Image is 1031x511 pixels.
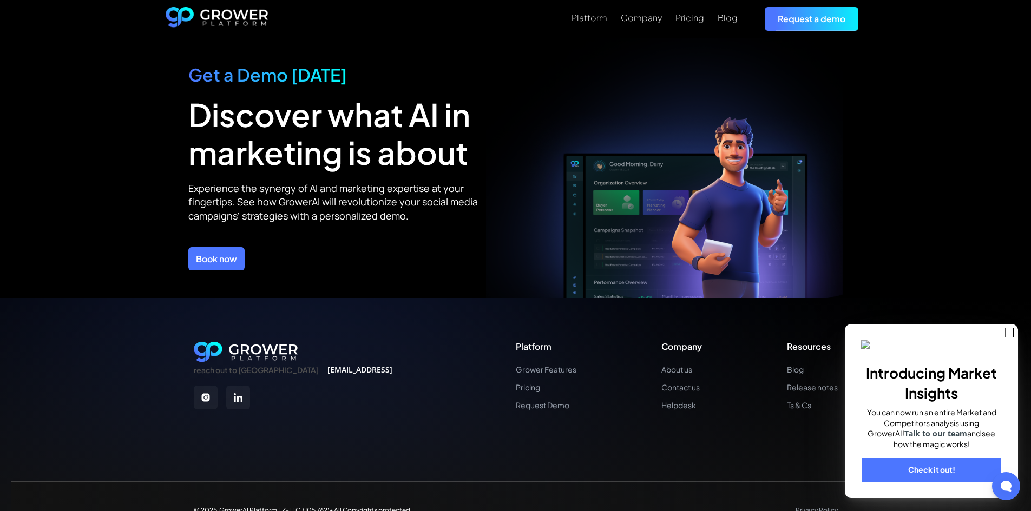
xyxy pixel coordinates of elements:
a: Pricing [675,11,704,24]
div: Company [661,341,702,351]
a: [EMAIL_ADDRESS] [327,366,392,375]
a: Request a demo [765,7,858,30]
a: Pricing [516,383,576,392]
a: Helpdesk [661,401,702,410]
p: Experience the synergy of AI and marketing expertise at your fingertips. See how GrowerAI will re... [188,182,486,223]
a: Blog [718,11,738,24]
div: Discover what AI in marketing is about [188,96,486,171]
div: Company [621,12,662,23]
div: Pricing [675,12,704,23]
a: Platform [572,11,607,24]
p: You can now run an entire Market and Competitors analysis using GrowerAI! and see how the magic w... [861,407,1002,449]
a: Company [621,11,662,24]
button: close [1005,328,1014,337]
a: Request Demo [516,401,576,410]
div: Platform [516,341,576,351]
a: home [166,7,268,31]
a: Talk to our team [904,428,967,439]
div: Platform [572,12,607,23]
img: _p793ks5ak-banner [861,340,1002,350]
a: Blog [787,365,838,374]
div: Blog [718,12,738,23]
span: Get a Demo [DATE] [188,64,347,85]
a: Contact us [661,383,702,392]
a: Ts & Cs [787,401,838,410]
a: Book now [188,247,245,270]
a: Check it out! [862,458,1001,482]
a: Grower Features [516,365,576,374]
div: Resources [787,341,838,351]
a: Release notes [787,383,838,392]
div: reach out to [GEOGRAPHIC_DATA] [194,366,319,375]
b: Introducing Market Insights [866,364,997,401]
a: About us [661,365,702,374]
